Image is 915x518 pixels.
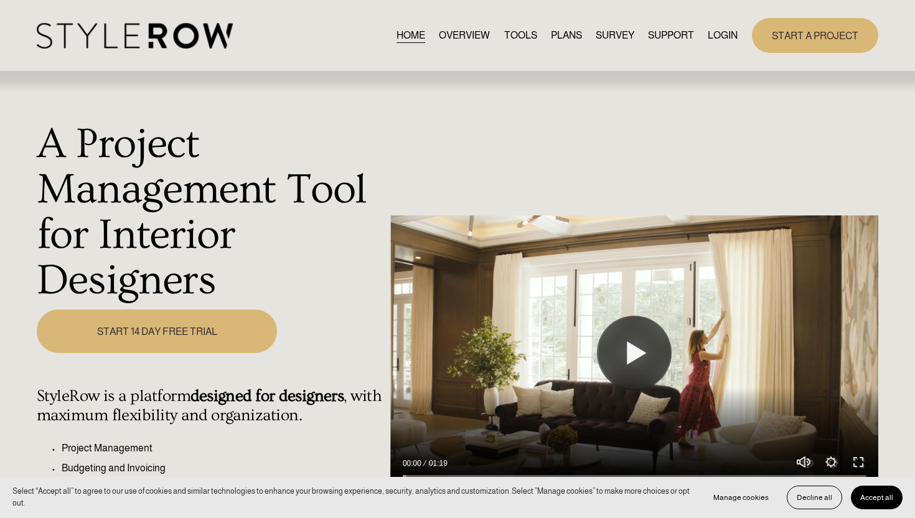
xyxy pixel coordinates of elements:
[708,27,738,44] a: LOGIN
[37,23,233,49] img: StyleRow
[648,28,694,43] span: SUPPORT
[37,309,278,352] a: START 14 DAY FREE TRIAL
[648,27,694,44] a: folder dropdown
[62,441,383,456] p: Project Management
[403,471,866,480] input: Seek
[396,27,425,44] a: HOME
[851,486,903,509] button: Accept all
[37,121,383,303] h1: A Project Management Tool for Interior Designers
[860,493,893,502] span: Accept all
[787,486,842,509] button: Decline all
[551,27,582,44] a: PLANS
[439,27,490,44] a: OVERVIEW
[752,18,878,52] a: START A PROJECT
[504,27,537,44] a: TOOLS
[597,316,672,390] button: Play
[704,486,778,509] button: Manage cookies
[596,27,634,44] a: SURVEY
[797,493,832,502] span: Decline all
[62,461,383,476] p: Budgeting and Invoicing
[403,457,425,469] div: Current time
[37,387,383,425] h4: StyleRow is a platform , with maximum flexibility and organization.
[12,486,692,509] p: Select “Accept all” to agree to our use of cookies and similar technologies to enhance your brows...
[713,493,769,502] span: Manage cookies
[190,387,344,405] strong: designed for designers
[425,457,451,469] div: Duration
